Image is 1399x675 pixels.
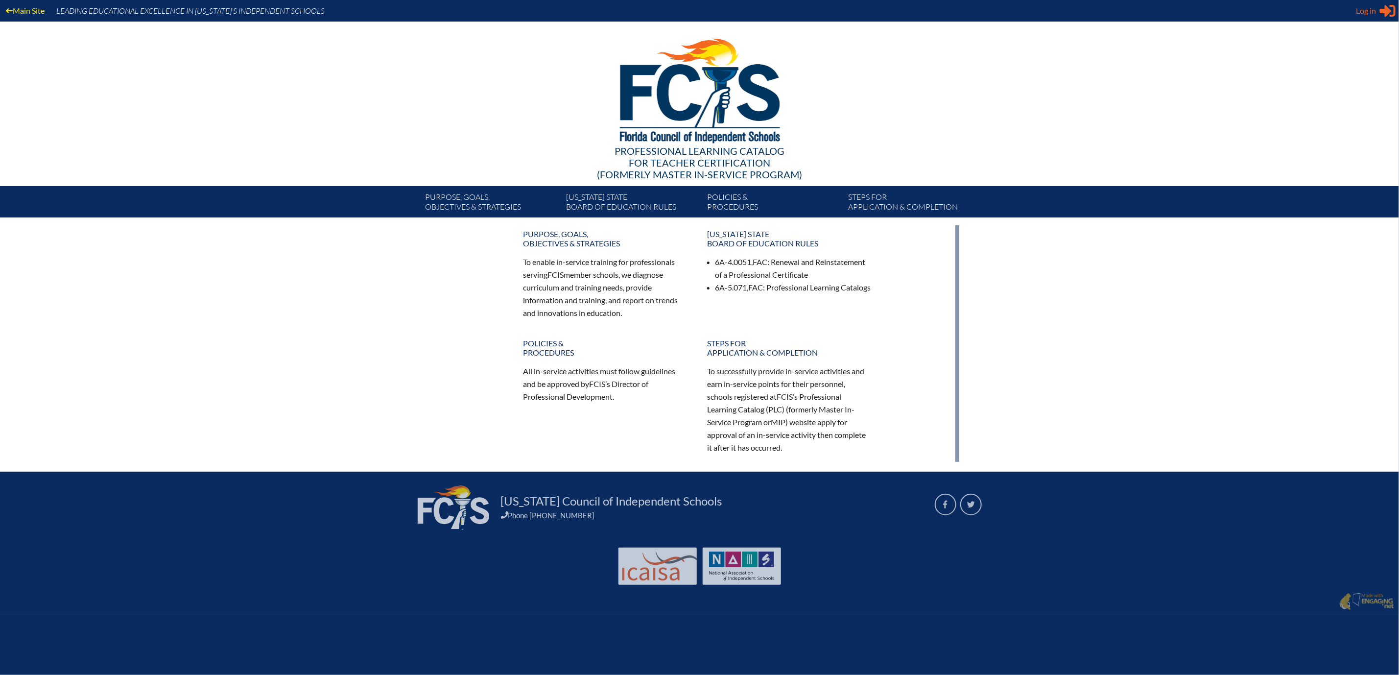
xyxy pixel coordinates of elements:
[715,256,872,281] li: 6A-4.0051, : Renewal and Reinstatement of a Professional Certificate
[702,335,878,361] a: Steps forapplication & completion
[1356,5,1376,17] span: Log in
[702,225,878,252] a: [US_STATE] StateBoard of Education rules
[518,225,694,252] a: Purpose, goals,objectives & strategies
[523,365,688,403] p: All in-service activities must follow guidelines and be approved by ’s Director of Professional D...
[753,257,768,266] span: FAC
[563,190,704,217] a: [US_STATE] StateBoard of Education rules
[501,511,923,520] div: Phone [PHONE_NUMBER]
[590,379,606,388] span: FCIS
[518,335,694,361] a: Policies &Procedures
[771,417,786,427] span: MIP
[1339,593,1352,610] img: Engaging - Bring it online
[1380,3,1396,19] svg: Sign in or register
[622,552,698,581] img: Int'l Council Advancing Independent School Accreditation logo
[769,405,782,414] span: PLC
[418,145,982,180] div: Professional Learning Catalog (formerly Master In-service Program)
[708,365,872,454] p: To successfully provide in-service activities and earn in-service points for their personnel, sch...
[418,485,489,530] img: FCIS_logo_white
[629,157,770,169] span: for Teacher Certification
[845,190,986,217] a: Steps forapplication & completion
[422,190,563,217] a: Purpose, goals,objectives & strategies
[704,190,845,217] a: Policies &Procedures
[1361,593,1394,611] p: Made with
[715,281,872,294] li: 6A-5.071, : Professional Learning Catalogs
[1361,598,1394,610] img: Engaging - Bring it online
[2,4,48,17] a: Main Site
[709,552,775,581] img: NAIS Logo
[598,22,801,155] img: FCISlogo221.eps
[497,493,726,509] a: [US_STATE] Council of Independent Schools
[777,392,793,401] span: FCIS
[523,256,688,319] p: To enable in-service training for professionals serving member schools, we diagnose curriculum an...
[1352,593,1363,607] img: Engaging - Bring it online
[548,270,564,279] span: FCIS
[749,283,763,292] span: FAC
[1335,591,1398,613] a: Made with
